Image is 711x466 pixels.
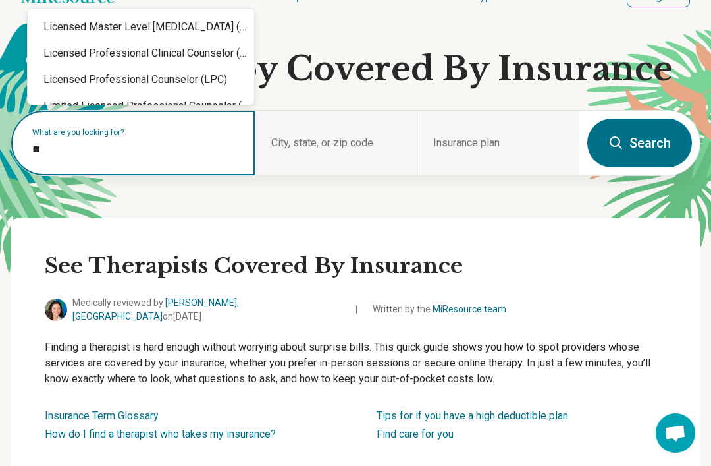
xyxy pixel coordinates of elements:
[587,119,692,167] button: Search
[28,67,254,93] div: Licensed Professional Counselor (LPC)
[72,297,239,322] a: [PERSON_NAME], [GEOGRAPHIC_DATA]
[28,40,254,67] div: Licensed Professional Clinical Counselor (LPCC)
[45,409,159,422] a: Insurance Term Glossary
[45,252,666,280] h2: See Therapists Covered By Insurance
[11,49,700,89] h1: Find Therapy Covered By Insurance
[28,9,254,160] div: Suggestions
[32,129,239,136] label: What are you looking for?
[163,311,201,322] span: on [DATE]
[28,93,254,119] div: Limited Licensed Professional Counselor (LLPC)
[377,428,454,440] a: Find care for you
[72,296,343,324] span: Medically reviewed by
[45,339,666,387] p: Finding a therapist is hard enough without worrying about surprise bills. This quick guide shows ...
[656,413,695,453] a: Open chat
[28,14,254,40] div: Licensed Master Level [MEDICAL_DATA] (LMLP)
[373,303,506,316] span: Written by the
[45,428,276,440] a: How do I find a therapist who takes my insurance?
[377,409,568,422] a: Tips for if you have a high deductible plan
[433,304,506,314] a: MiResource team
